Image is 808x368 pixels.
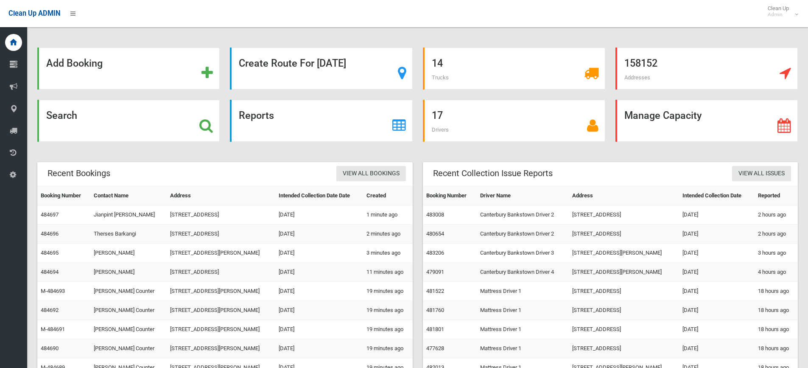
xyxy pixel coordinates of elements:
[41,307,59,313] a: 484692
[167,339,275,358] td: [STREET_ADDRESS][PERSON_NAME]
[90,339,167,358] td: [PERSON_NAME] Counter
[732,166,791,182] a: View All Issues
[275,301,363,320] td: [DATE]
[477,244,569,263] td: Canterbury Bankstown Driver 3
[569,225,679,244] td: [STREET_ADDRESS]
[90,186,167,205] th: Contact Name
[624,57,657,69] strong: 158152
[569,205,679,225] td: [STREET_ADDRESS]
[679,282,755,301] td: [DATE]
[167,225,275,244] td: [STREET_ADDRESS]
[90,205,167,225] td: Jianpint [PERSON_NAME]
[90,263,167,282] td: [PERSON_NAME]
[569,339,679,358] td: [STREET_ADDRESS]
[37,186,90,205] th: Booking Number
[275,244,363,263] td: [DATE]
[167,282,275,301] td: [STREET_ADDRESS][PERSON_NAME]
[477,205,569,225] td: Canterbury Bankstown Driver 2
[41,230,59,237] a: 484696
[230,48,412,90] a: Create Route For [DATE]
[41,326,65,332] a: M-484691
[363,186,412,205] th: Created
[167,186,275,205] th: Address
[336,166,406,182] a: View All Bookings
[423,100,605,142] a: 17 Drivers
[477,282,569,301] td: Mattress Driver 1
[90,282,167,301] td: [PERSON_NAME] Counter
[755,282,798,301] td: 18 hours ago
[363,339,412,358] td: 19 minutes ago
[423,165,563,182] header: Recent Collection Issue Reports
[679,301,755,320] td: [DATE]
[275,339,363,358] td: [DATE]
[167,301,275,320] td: [STREET_ADDRESS][PERSON_NAME]
[46,110,77,121] strong: Search
[569,320,679,339] td: [STREET_ADDRESS]
[37,165,120,182] header: Recent Bookings
[37,48,220,90] a: Add Booking
[679,339,755,358] td: [DATE]
[167,263,275,282] td: [STREET_ADDRESS]
[37,100,220,142] a: Search
[239,110,274,121] strong: Reports
[239,57,346,69] strong: Create Route For [DATE]
[569,244,679,263] td: [STREET_ADDRESS][PERSON_NAME]
[426,230,444,237] a: 480654
[679,225,755,244] td: [DATE]
[275,186,363,205] th: Intended Collection Date Date
[426,269,444,275] a: 479091
[41,269,59,275] a: 484694
[679,320,755,339] td: [DATE]
[8,9,60,17] span: Clean Up ADMIN
[426,211,444,218] a: 483008
[41,211,59,218] a: 484697
[569,301,679,320] td: [STREET_ADDRESS]
[755,339,798,358] td: 18 hours ago
[167,320,275,339] td: [STREET_ADDRESS][PERSON_NAME]
[275,282,363,301] td: [DATE]
[569,186,679,205] th: Address
[426,345,444,351] a: 477628
[679,263,755,282] td: [DATE]
[90,301,167,320] td: [PERSON_NAME] Counter
[477,225,569,244] td: Canterbury Bankstown Driver 2
[477,301,569,320] td: Mattress Driver 1
[426,288,444,294] a: 481522
[755,225,798,244] td: 2 hours ago
[423,48,605,90] a: 14 Trucks
[41,250,59,256] a: 484695
[432,74,449,81] span: Trucks
[275,205,363,225] td: [DATE]
[275,225,363,244] td: [DATE]
[363,320,412,339] td: 19 minutes ago
[363,263,412,282] td: 11 minutes ago
[432,126,449,133] span: Drivers
[615,48,798,90] a: 158152 Addresses
[426,307,444,313] a: 481760
[477,186,569,205] th: Driver Name
[432,57,443,69] strong: 14
[624,74,650,81] span: Addresses
[679,186,755,205] th: Intended Collection Date
[363,301,412,320] td: 19 minutes ago
[569,263,679,282] td: [STREET_ADDRESS][PERSON_NAME]
[477,320,569,339] td: Mattress Driver 1
[363,282,412,301] td: 19 minutes ago
[167,244,275,263] td: [STREET_ADDRESS][PERSON_NAME]
[477,339,569,358] td: Mattress Driver 1
[615,100,798,142] a: Manage Capacity
[426,326,444,332] a: 481801
[755,320,798,339] td: 18 hours ago
[679,205,755,225] td: [DATE]
[755,263,798,282] td: 4 hours ago
[679,244,755,263] td: [DATE]
[275,320,363,339] td: [DATE]
[426,250,444,256] a: 483206
[432,110,443,121] strong: 17
[90,320,167,339] td: [PERSON_NAME] Counter
[755,186,798,205] th: Reported
[624,110,702,121] strong: Manage Capacity
[363,225,412,244] td: 2 minutes ago
[41,345,59,351] a: 484690
[363,244,412,263] td: 3 minutes ago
